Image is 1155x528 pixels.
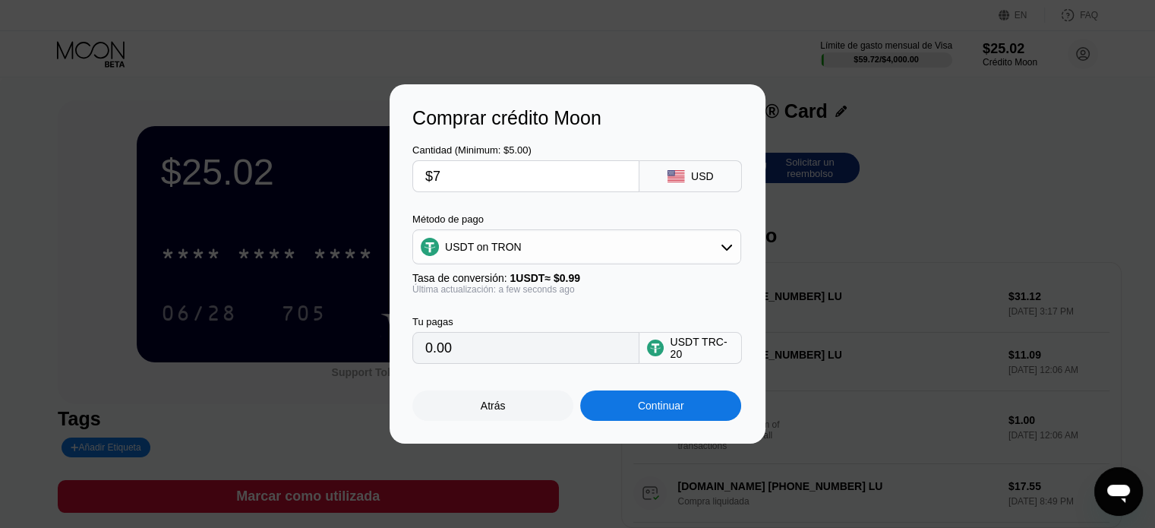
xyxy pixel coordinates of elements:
div: USDT on TRON [445,241,522,253]
div: USDT TRC-20 [670,336,734,360]
div: USDT on TRON [413,232,740,262]
div: Continuar [580,390,741,421]
span: 1 USDT ≈ $0.99 [510,272,580,284]
input: $0.00 [425,161,626,191]
div: Comprar crédito Moon [412,107,743,129]
div: Atrás [481,400,506,412]
div: Tasa de conversión: [412,272,741,284]
div: Atrás [412,390,573,421]
div: Método de pago [412,213,741,225]
div: USD [691,170,714,182]
div: Tu pagas [412,316,639,327]
iframe: Botón para iniciar la ventana de mensajería [1094,467,1143,516]
div: Continuar [638,400,684,412]
div: Cantidad (Minimum: $5.00) [412,144,639,156]
div: Última actualización: a few seconds ago [412,284,741,295]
